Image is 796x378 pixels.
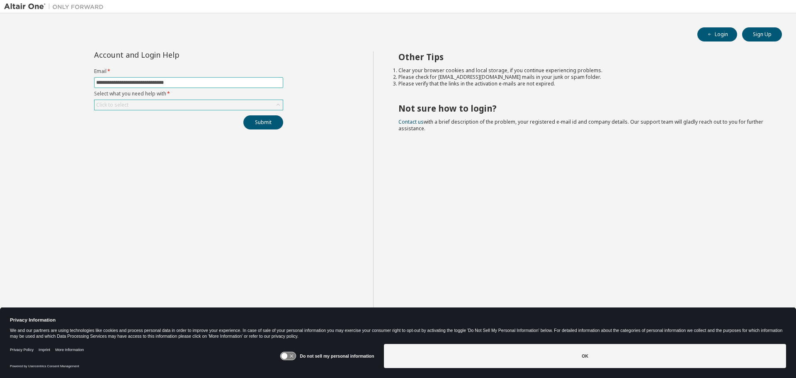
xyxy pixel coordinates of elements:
[94,90,283,97] label: Select what you need help with
[4,2,108,11] img: Altair One
[398,67,767,74] li: Clear your browser cookies and local storage, if you continue experiencing problems.
[742,27,782,41] button: Sign Up
[697,27,737,41] button: Login
[398,74,767,80] li: Please check for [EMAIL_ADDRESS][DOMAIN_NAME] mails in your junk or spam folder.
[398,51,767,62] h2: Other Tips
[243,115,283,129] button: Submit
[398,103,767,114] h2: Not sure how to login?
[398,118,424,125] a: Contact us
[94,68,283,75] label: Email
[398,80,767,87] li: Please verify that the links in the activation e-mails are not expired.
[96,102,129,108] div: Click to select
[398,118,763,132] span: with a brief description of the problem, your registered e-mail id and company details. Our suppo...
[94,51,245,58] div: Account and Login Help
[95,100,283,110] div: Click to select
